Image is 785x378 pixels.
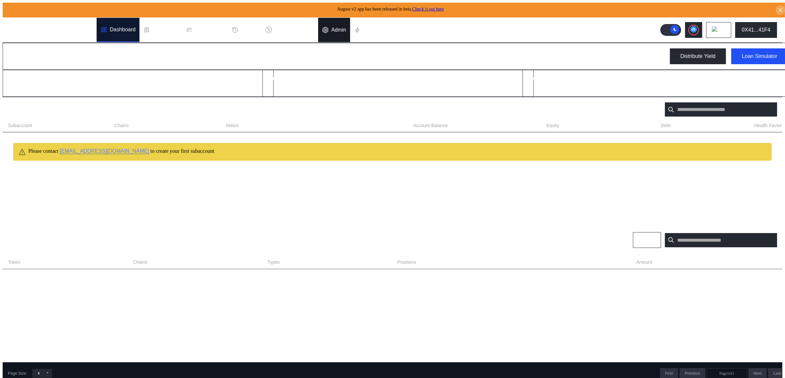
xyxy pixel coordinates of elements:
span: August v2 app has been released in beta. [337,7,444,12]
span: Token [8,259,20,266]
span: Page 1 of 1 [719,371,734,376]
div: 0 [268,83,272,91]
span: Positions [397,259,416,266]
span: Last [773,371,781,376]
div: Loan Book [153,27,178,33]
img: chain logo [712,26,719,34]
div: Permissions [195,27,224,33]
span: Equity [546,122,559,129]
a: Discount Factors [261,18,318,42]
span: Previous [685,371,700,376]
div: USD [275,83,288,91]
h2: Total Equity [528,75,558,81]
div: USD [15,83,29,91]
a: Dashboard [97,18,139,42]
div: Dashboard [110,27,136,33]
span: Debt [661,122,671,129]
button: chain logo [706,22,731,38]
a: Permissions [182,18,228,42]
div: Please contact to create your first subaccount [28,148,214,155]
span: Status [226,122,239,129]
a: History [228,18,261,42]
span: Subaccount [8,122,32,129]
a: Admin [318,18,350,42]
button: 0X41...41F4 [735,22,777,38]
a: Automations [350,18,397,42]
a: Loan Book [139,18,182,42]
div: Page Size: [8,371,27,376]
div: 0X41...41F4 [742,27,770,33]
button: Distribute Yield [670,48,726,64]
a: [EMAIL_ADDRESS][DOMAIN_NAME] [60,148,149,154]
span: USD Value [755,259,777,266]
span: First [665,371,673,376]
span: Chains [114,122,129,129]
div: USD [535,83,549,91]
img: warning [18,148,26,155]
span: Chain [639,238,649,242]
span: Health Factor [754,122,782,129]
span: Types [267,259,280,266]
div: Automations [363,27,393,33]
div: My Dashboard [8,50,69,63]
span: Chains [133,259,147,266]
div: Positions [8,236,35,244]
span: Account Balance [413,122,448,129]
div: Loan Simulator [742,53,777,59]
div: 0 [528,83,532,91]
h2: Total Debt [268,75,293,81]
button: Chain [633,232,661,248]
span: Amount [636,259,652,266]
div: Subaccounts [8,106,46,113]
span: Next [754,371,762,376]
div: Discount Factors [275,27,314,33]
div: No positions found [372,275,413,281]
div: Distribute Yield [680,53,716,59]
div: Admin [331,27,346,33]
div: 0 [8,83,12,91]
div: History [241,27,257,33]
h2: Total Balance [8,75,42,81]
a: Check it out here [412,7,444,12]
